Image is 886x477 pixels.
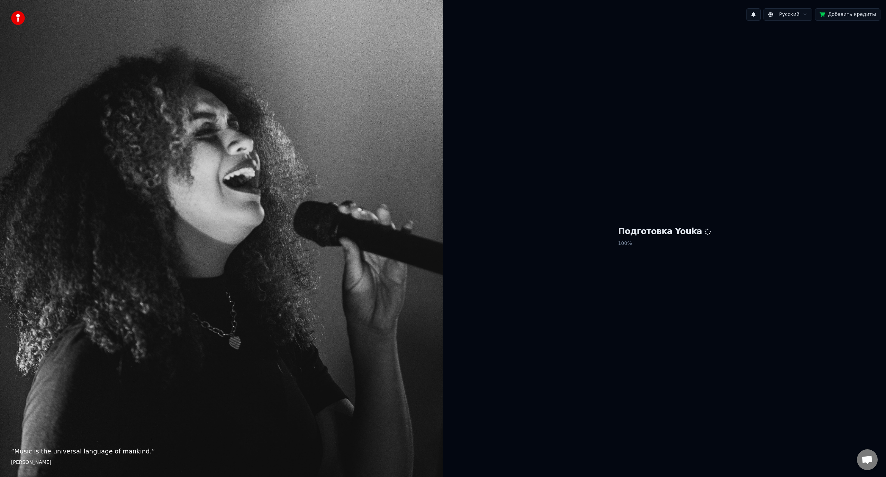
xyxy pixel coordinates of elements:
footer: [PERSON_NAME] [11,459,432,466]
button: Добавить кредиты [815,8,880,21]
a: Открытый чат [857,449,878,470]
img: youka [11,11,25,25]
p: “ Music is the universal language of mankind. ” [11,447,432,456]
h1: Подготовка Youka [618,226,711,237]
p: 100 % [618,237,711,250]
